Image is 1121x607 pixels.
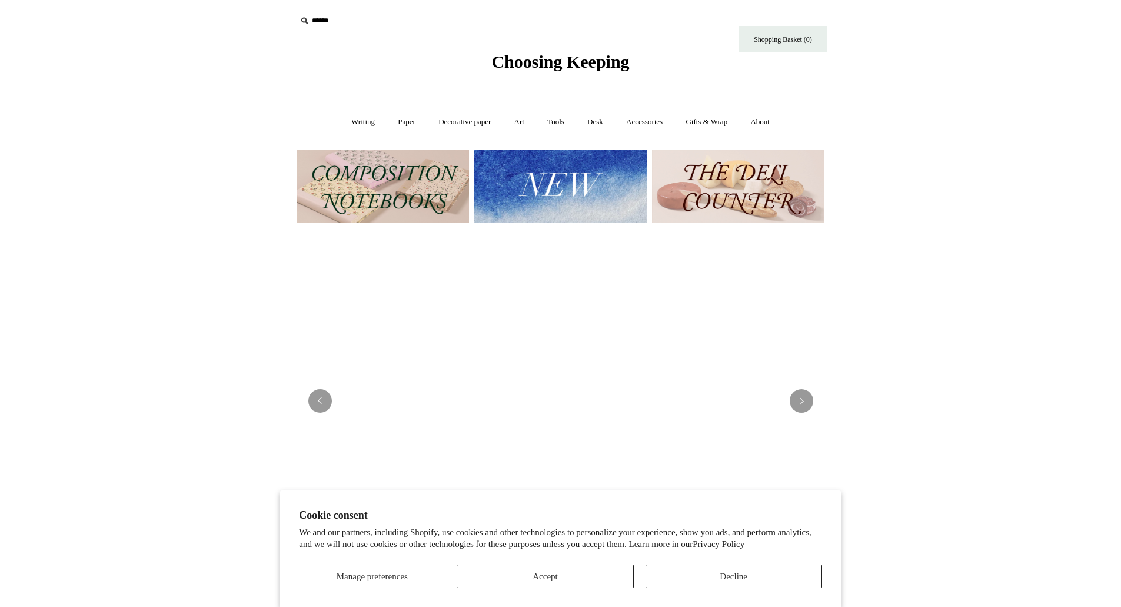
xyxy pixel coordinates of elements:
[675,107,738,138] a: Gifts & Wrap
[616,107,673,138] a: Accessories
[646,565,822,588] button: Decline
[387,107,426,138] a: Paper
[308,389,332,413] button: Previous
[457,565,633,588] button: Accept
[337,572,408,581] span: Manage preferences
[341,107,385,138] a: Writing
[577,107,614,138] a: Desk
[299,527,822,550] p: We and our partners, including Shopify, use cookies and other technologies to personalize your ex...
[652,150,824,223] img: The Deli Counter
[297,235,825,567] img: 20250131 INSIDE OF THE SHOP.jpg__PID:b9484a69-a10a-4bde-9e8d-1408d3d5e6ad
[491,52,629,71] span: Choosing Keeping
[504,107,535,138] a: Art
[297,150,469,223] img: 202302 Composition ledgers.jpg__PID:69722ee6-fa44-49dd-a067-31375e5d54ec
[740,107,780,138] a: About
[299,565,445,588] button: Manage preferences
[299,509,822,522] h2: Cookie consent
[739,26,827,52] a: Shopping Basket (0)
[790,389,813,413] button: Next
[474,150,647,223] img: New.jpg__PID:f73bdf93-380a-4a35-bcfe-7823039498e1
[537,107,575,138] a: Tools
[491,61,629,69] a: Choosing Keeping
[428,107,501,138] a: Decorative paper
[693,539,744,549] a: Privacy Policy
